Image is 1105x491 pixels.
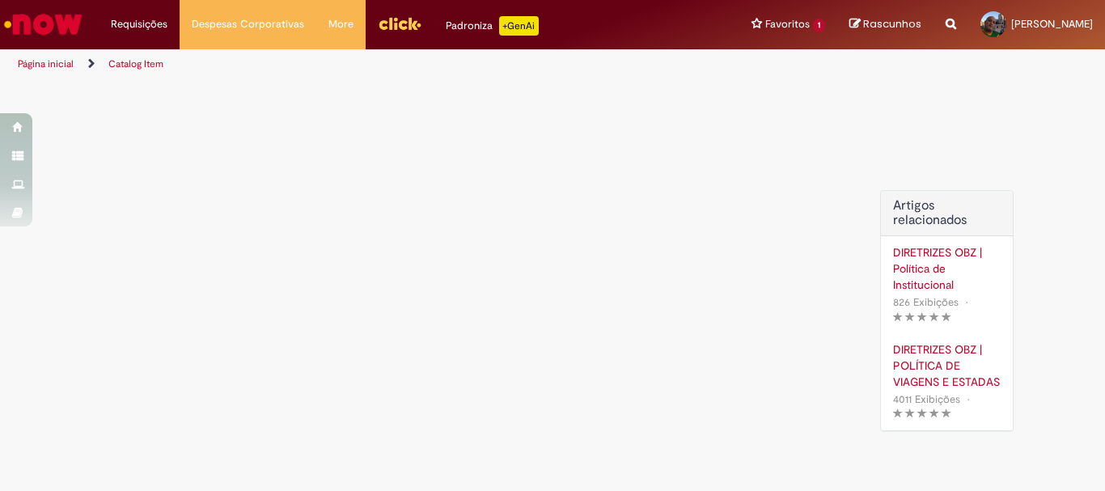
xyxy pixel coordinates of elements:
[1011,17,1093,31] span: [PERSON_NAME]
[499,16,539,36] p: +GenAi
[111,16,167,32] span: Requisições
[328,16,354,32] span: More
[893,199,1001,227] h3: Artigos relacionados
[108,57,163,70] a: Catalog Item
[765,16,810,32] span: Favoritos
[18,57,74,70] a: Página inicial
[963,388,973,410] span: •
[893,392,960,406] span: 4011 Exibições
[378,11,421,36] img: click_logo_yellow_360x200.png
[893,295,959,309] span: 826 Exibições
[893,244,1001,293] a: DIRETRIZES OBZ | Política de Institucional
[962,291,972,313] span: •
[863,16,921,32] span: Rascunhos
[893,341,1001,390] a: DIRETRIZES OBZ | POLÍTICA DE VIAGENS E ESTADAS
[2,8,85,40] img: ServiceNow
[446,16,539,36] div: Padroniza
[813,19,825,32] span: 1
[849,17,921,32] a: Rascunhos
[12,49,725,79] ul: Trilhas de página
[192,16,304,32] span: Despesas Corporativas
